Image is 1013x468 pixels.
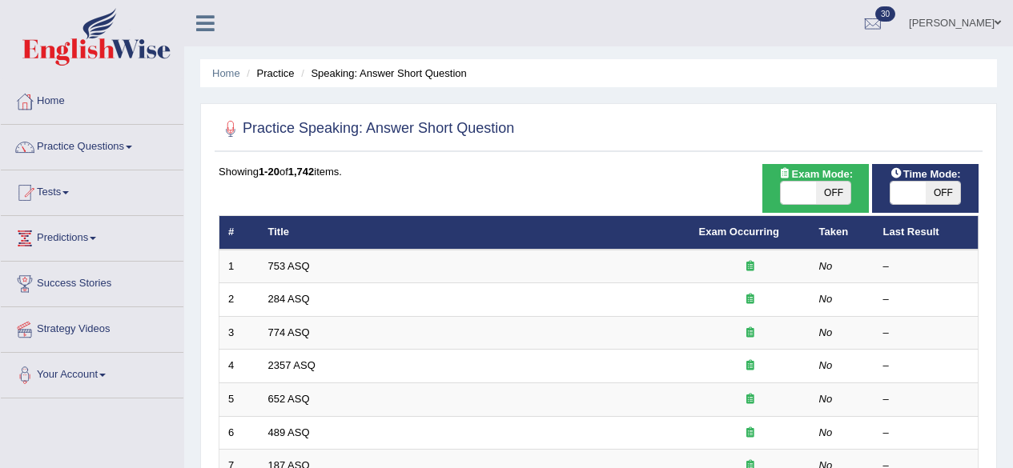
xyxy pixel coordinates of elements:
a: Tests [1,170,183,210]
div: Exam occurring question [699,259,802,274]
a: Success Stories [1,262,183,302]
span: Exam Mode: [773,166,859,182]
a: 652 ASQ [268,393,310,405]
div: Exam occurring question [699,326,802,341]
div: Exam occurring question [699,392,802,407]
b: 1,742 [288,166,315,178]
a: 489 ASQ [268,426,310,438]
a: 284 ASQ [268,293,310,305]
span: Time Mode: [884,166,967,182]
div: – [883,392,970,407]
em: No [819,426,833,438]
div: – [883,358,970,374]
div: Exam occurring question [699,426,802,441]
em: No [819,293,833,305]
h2: Practice Speaking: Answer Short Question [219,117,514,141]
th: Taken [810,216,874,250]
div: Show exams occurring in exams [762,164,869,213]
li: Practice [243,66,294,81]
span: 30 [875,6,895,22]
b: 1-20 [259,166,279,178]
div: – [883,259,970,274]
a: 753 ASQ [268,260,310,272]
a: 2357 ASQ [268,359,316,371]
div: Showing of items. [219,164,979,179]
td: 6 [219,416,259,450]
td: 5 [219,383,259,417]
em: No [819,260,833,272]
em: No [819,393,833,405]
a: Your Account [1,353,183,393]
span: OFF [816,182,851,204]
a: 774 ASQ [268,326,310,338]
a: Strategy Videos [1,307,183,347]
div: Exam occurring question [699,358,802,374]
em: No [819,359,833,371]
th: # [219,216,259,250]
span: OFF [926,182,961,204]
div: – [883,326,970,341]
div: Exam occurring question [699,292,802,307]
div: – [883,292,970,307]
li: Speaking: Answer Short Question [297,66,467,81]
td: 4 [219,350,259,383]
a: Exam Occurring [699,226,779,238]
a: Home [212,67,240,79]
td: 1 [219,250,259,283]
th: Last Result [874,216,979,250]
th: Title [259,216,690,250]
td: 2 [219,283,259,317]
em: No [819,326,833,338]
div: – [883,426,970,441]
a: Home [1,79,183,119]
a: Practice Questions [1,125,183,165]
td: 3 [219,316,259,350]
a: Predictions [1,216,183,256]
